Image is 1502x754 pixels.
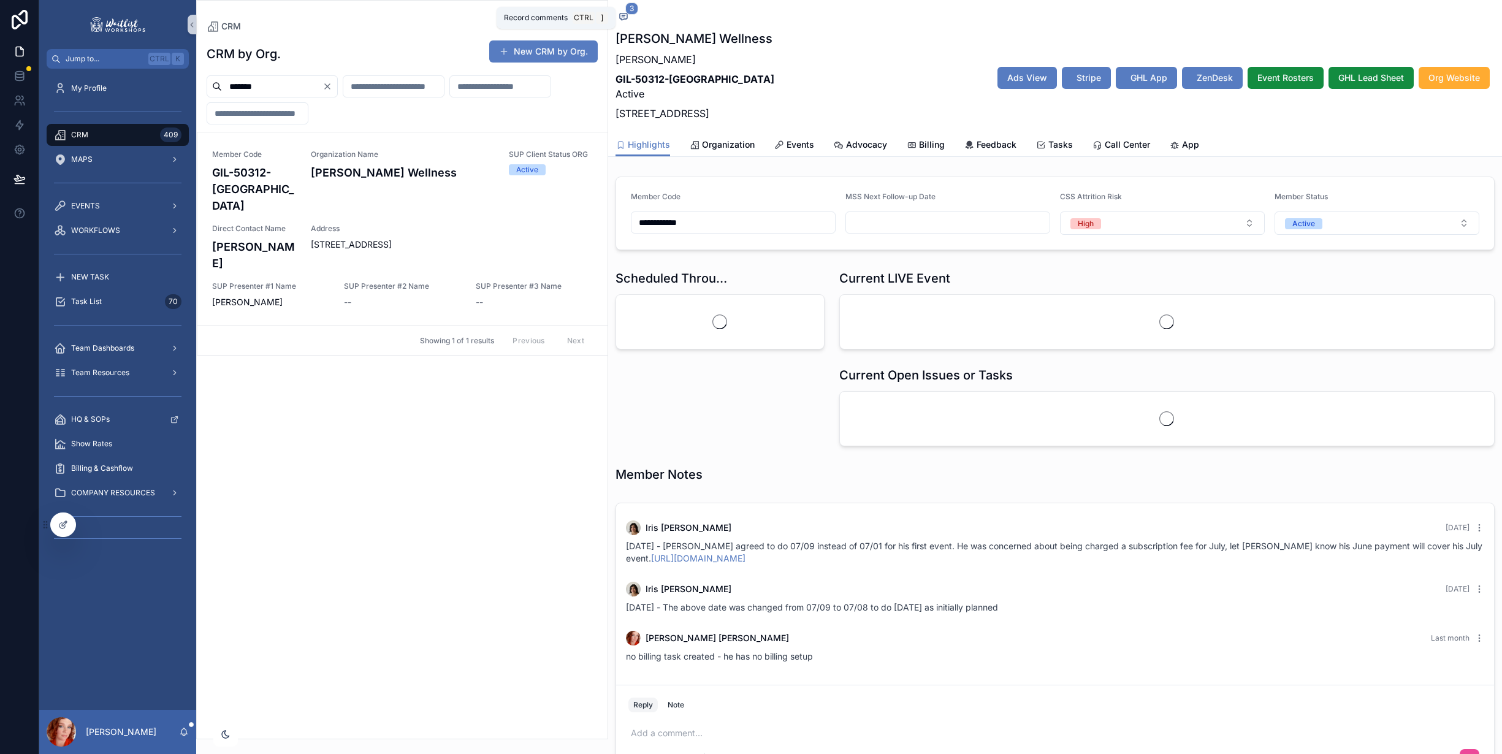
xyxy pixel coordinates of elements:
a: CRM [207,20,241,32]
a: Task List70 [47,291,189,313]
h1: Member Notes [616,466,703,483]
a: Billing [907,134,945,158]
button: Clear [322,82,337,91]
button: Select Button [1275,211,1479,235]
span: Events [787,139,814,151]
a: Team Dashboards [47,337,189,359]
span: Ctrl [573,12,595,24]
a: [URL][DOMAIN_NAME] [651,553,745,563]
a: CRM409 [47,124,189,146]
a: My Profile [47,77,189,99]
span: -- [476,296,483,308]
a: COMPANY RESOURCES [47,482,189,504]
span: [STREET_ADDRESS] [311,238,593,251]
span: Iris [PERSON_NAME] [646,522,731,534]
a: Advocacy [834,134,887,158]
span: Address [311,224,593,234]
p: [PERSON_NAME] [86,726,156,738]
span: [DATE] - The above date was changed from 07/09 to 07/08 to do [DATE] as initially planned [626,602,998,612]
h4: [PERSON_NAME] Wellness [311,164,494,181]
div: scrollable content [39,69,196,564]
span: SUP Presenter #3 Name [476,281,593,291]
p: [PERSON_NAME] [616,52,774,67]
img: App logo [88,15,147,34]
span: Ctrl [148,53,170,65]
span: Show Rates [71,439,112,449]
span: Feedback [977,139,1016,151]
span: My Profile [71,83,107,93]
button: 3 [616,10,631,25]
span: CSS Attrition Risk [1060,192,1122,201]
span: Showing 1 of 1 results [420,336,494,346]
div: Note [668,700,684,710]
span: Org Website [1428,72,1480,84]
span: Direct Contact Name [212,224,296,234]
span: Team Dashboards [71,343,134,353]
span: Member Status [1275,192,1328,201]
span: GHL Lead Sheet [1338,72,1404,84]
h4: GIL-50312-[GEOGRAPHIC_DATA] [212,164,296,214]
span: COMPANY RESOURCES [71,488,155,498]
button: New CRM by Org. [489,40,598,63]
span: Member Code [212,150,296,159]
span: Billing [919,139,945,151]
span: K [173,54,183,64]
a: EVENTS [47,195,189,217]
button: Reply [628,698,658,712]
span: SUP Presenter #1 Name [212,281,329,291]
span: SUP Presenter #2 Name [344,281,461,291]
span: Organization [702,139,755,151]
span: Event Rosters [1257,72,1314,84]
p: Active [616,72,774,101]
span: SUP Client Status ORG [509,150,593,159]
span: ZenDesk [1197,72,1233,84]
h1: [PERSON_NAME] Wellness [616,30,774,47]
a: App [1170,134,1199,158]
strong: GIL-50312-[GEOGRAPHIC_DATA] [616,73,774,85]
span: Stripe [1077,72,1101,84]
div: High [1078,218,1094,229]
div: 70 [165,294,181,309]
a: Organization [690,134,755,158]
a: Billing & Cashflow [47,457,189,479]
span: EVENTS [71,201,100,211]
p: [STREET_ADDRESS] [616,106,774,121]
div: Active [1292,218,1315,229]
span: Highlights [628,139,670,151]
button: Event Rosters [1248,67,1324,89]
h1: Scheduled Through: [616,270,733,287]
button: GHL Lead Sheet [1329,67,1414,89]
span: CRM [71,130,88,140]
span: Ads View [1007,72,1047,84]
span: MAPS [71,154,93,164]
a: Events [774,134,814,158]
span: Organization Name [311,150,494,159]
span: WORKFLOWS [71,226,120,235]
button: Jump to...CtrlK [47,49,189,69]
span: -- [344,296,351,308]
div: 409 [160,128,181,142]
span: Team Resources [71,368,129,378]
button: Note [663,698,689,712]
span: Last month [1431,633,1470,642]
span: [PERSON_NAME] [PERSON_NAME] [646,632,789,644]
span: [DATE] [1446,523,1470,532]
h1: CRM by Org. [207,45,281,63]
span: ] [597,13,607,23]
a: HQ & SOPs [47,408,189,430]
span: Call Center [1105,139,1150,151]
span: MSS Next Follow-up Date [845,192,936,201]
a: Tasks [1036,134,1073,158]
h1: Current Open Issues or Tasks [839,367,1013,384]
button: Stripe [1062,67,1111,89]
a: Highlights [616,134,670,157]
span: NEW TASK [71,272,109,282]
span: [DATE] - [PERSON_NAME] agreed to do 07/09 instead of 07/01 for his first event. He was concerned ... [626,541,1482,563]
a: NEW TASK [47,266,189,288]
a: Feedback [964,134,1016,158]
button: Select Button [1060,211,1265,235]
span: CRM [221,20,241,32]
span: GHL App [1130,72,1167,84]
button: GHL App [1116,67,1177,89]
span: Jump to... [66,54,143,64]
